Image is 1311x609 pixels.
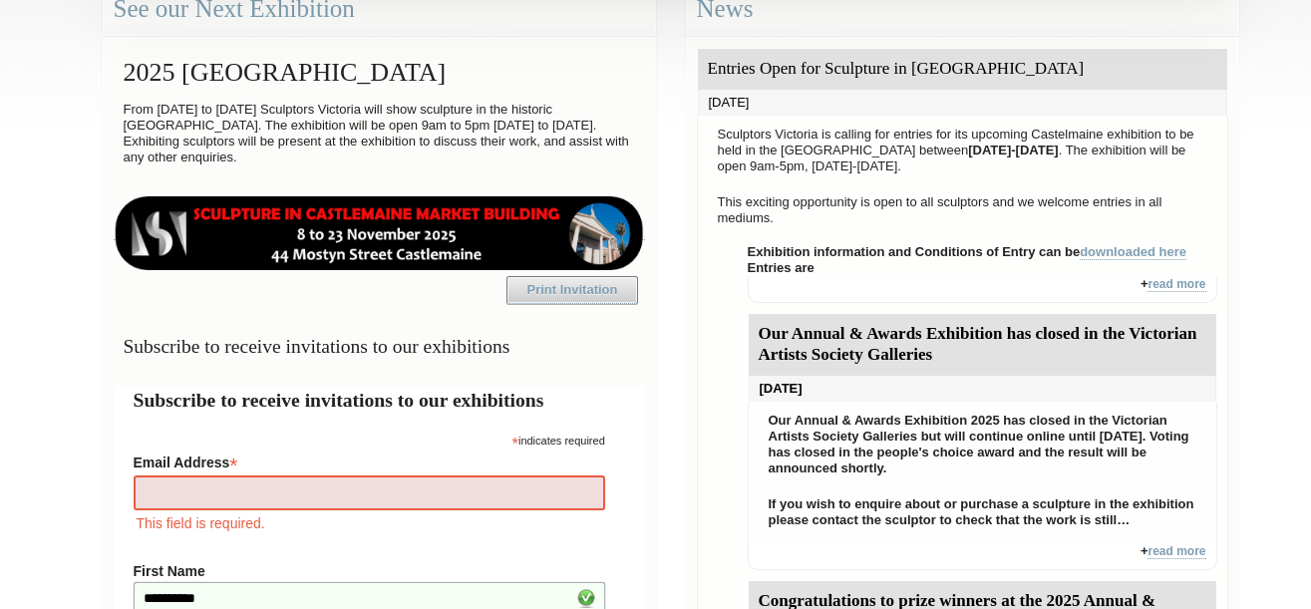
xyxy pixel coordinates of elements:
[114,97,645,170] p: From [DATE] to [DATE] Sculptors Victoria will show sculpture in the historic [GEOGRAPHIC_DATA]. T...
[134,449,605,472] label: Email Address
[759,408,1206,481] p: Our Annual & Awards Exhibition 2025 has closed in the Victorian Artists Society Galleries but wil...
[1080,244,1186,260] a: downloaded here
[749,376,1216,402] div: [DATE]
[134,386,625,415] h2: Subscribe to receive invitations to our exhibitions
[748,276,1217,303] div: +
[749,314,1216,376] div: Our Annual & Awards Exhibition has closed in the Victorian Artists Society Galleries
[1147,277,1205,292] a: read more
[134,430,605,449] div: indicates required
[1147,544,1205,559] a: read more
[134,512,605,534] div: This field is required.
[114,327,645,366] h3: Subscribe to receive invitations to our exhibitions
[968,143,1059,157] strong: [DATE]-[DATE]
[114,48,645,97] h2: 2025 [GEOGRAPHIC_DATA]
[748,244,1187,260] strong: Exhibition information and Conditions of Entry can be
[114,196,645,270] img: castlemaine-ldrbd25v2.png
[698,49,1227,90] div: Entries Open for Sculpture in [GEOGRAPHIC_DATA]
[698,90,1227,116] div: [DATE]
[759,491,1206,533] p: If you wish to enquire about or purchase a sculpture in the exhibition please contact the sculpto...
[748,543,1217,570] div: +
[506,276,638,304] a: Print Invitation
[134,563,605,579] label: First Name
[708,189,1217,231] p: This exciting opportunity is open to all sculptors and we welcome entries in all mediums.
[708,122,1217,179] p: Sculptors Victoria is calling for entries for its upcoming Castelmaine exhibition to be held in t...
